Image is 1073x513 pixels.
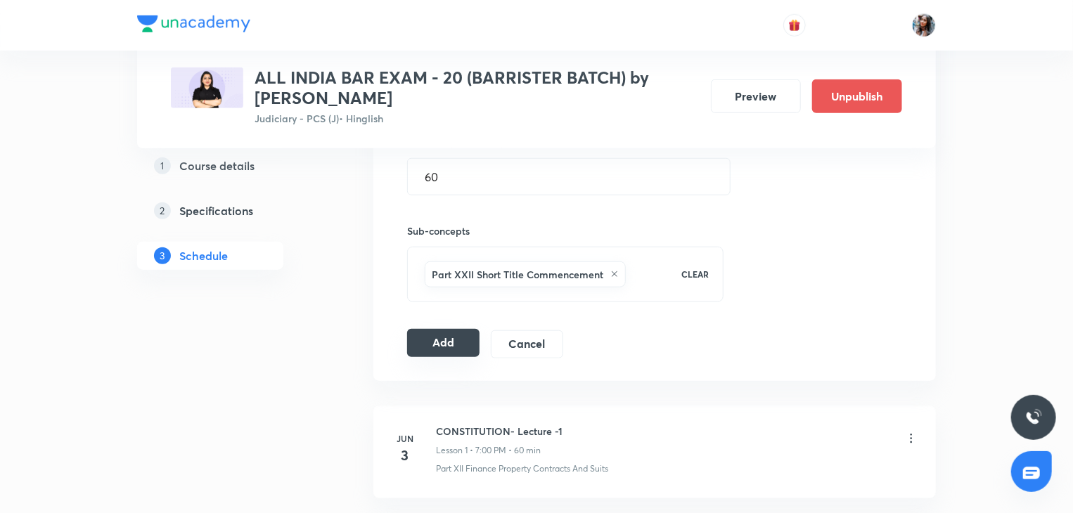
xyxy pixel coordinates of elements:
input: 60 [408,159,730,195]
p: Lesson 1 • 7:00 PM • 60 min [436,444,541,457]
button: Cancel [491,330,563,358]
p: Judiciary - PCS (J) • Hinglish [255,111,700,126]
h6: Part XXII Short Title Commencement [432,267,603,282]
h4: 3 [391,445,419,466]
img: avatar [788,19,801,32]
button: Unpublish [812,79,902,113]
h3: ALL INDIA BAR EXAM - 20 (BARRISTER BATCH) by [PERSON_NAME] [255,67,700,108]
img: Neha Kardam [912,13,936,37]
h6: Jun [391,432,419,445]
img: Company Logo [137,15,250,32]
button: Add [407,329,480,357]
a: 1Course details [137,151,328,179]
p: 3 [154,247,171,264]
h6: CONSTITUTION- Lecture -1 [436,424,563,439]
a: Company Logo [137,15,250,36]
button: avatar [783,14,806,37]
h5: Course details [179,157,255,174]
p: Part XII Finance Property Contracts And Suits [436,462,608,475]
h5: Schedule [179,247,228,264]
img: ttu [1025,409,1042,426]
h5: Specifications [179,202,253,219]
a: 2Specifications [137,196,328,224]
button: Preview [711,79,801,113]
h6: Sub-concepts [407,223,724,238]
img: 0F145305-5C88-4A9D-A8F8-89C52D804BF1_plus.png [171,67,243,108]
p: CLEAR [681,268,709,280]
p: 2 [154,202,171,219]
p: 1 [154,157,171,174]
